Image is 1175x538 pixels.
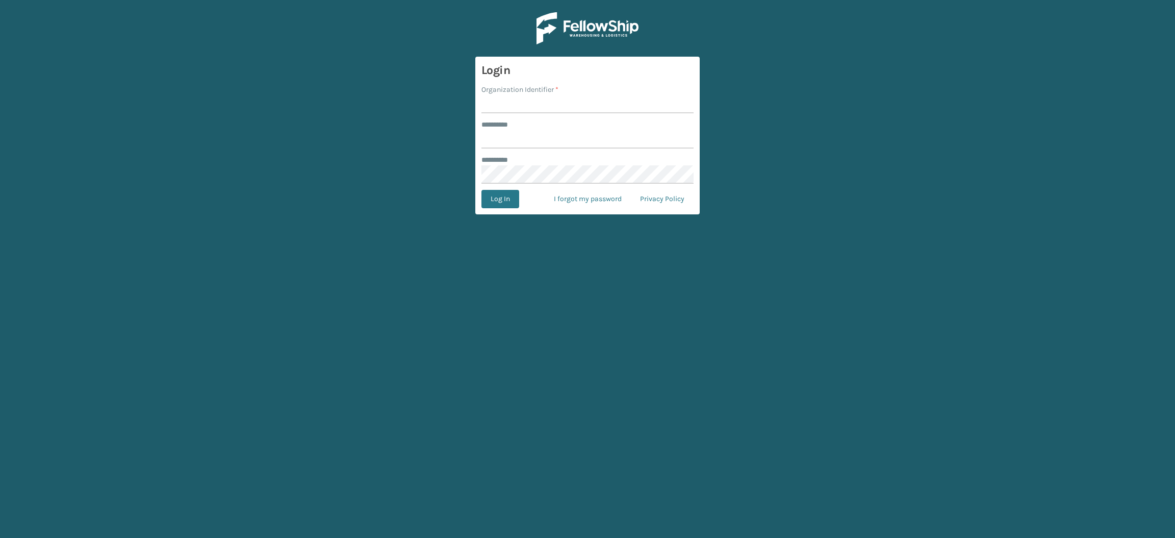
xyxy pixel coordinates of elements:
h3: Login [481,63,694,78]
button: Log In [481,190,519,208]
img: Logo [537,12,638,44]
a: I forgot my password [545,190,631,208]
label: Organization Identifier [481,84,558,95]
a: Privacy Policy [631,190,694,208]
